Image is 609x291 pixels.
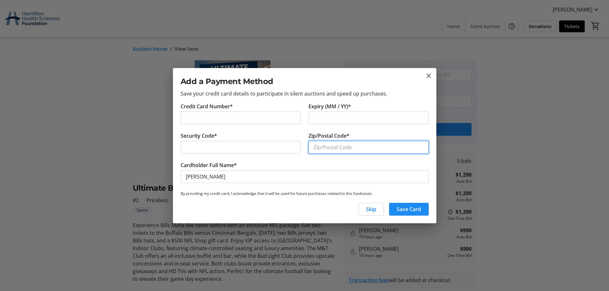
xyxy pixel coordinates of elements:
[181,161,237,169] label: Cardholder Full Name*
[314,114,424,122] iframe: Secure expiration date input frame
[308,141,429,154] input: Zip/Postal Code
[181,76,429,87] h2: Add a Payment Method
[181,132,217,140] label: Security Code*
[358,203,384,216] button: Skip
[425,72,433,80] button: close
[181,191,429,196] p: By providing my credit card, I acknowledge that it will be used for future purchases related to t...
[366,205,376,213] span: Skip
[389,203,429,216] button: Save Card
[181,90,429,97] p: Save your credit card details to participate in silent auctions and speed up purchases.
[186,114,296,122] iframe: Secure card number input frame
[397,205,421,213] span: Save Card
[181,103,233,110] label: Credit Card Number*
[308,103,351,110] label: Expiry (MM / YY)*
[186,143,296,151] iframe: Secure CVC input frame
[308,132,349,140] label: Zip/Postal Code*
[181,170,429,183] input: Card Holder Name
